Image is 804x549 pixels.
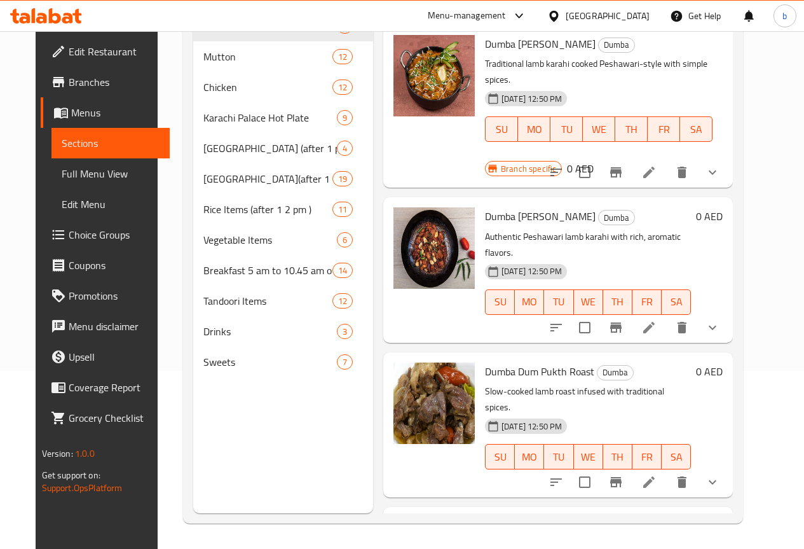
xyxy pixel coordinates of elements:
[520,448,539,466] span: MO
[641,475,657,490] a: Edit menu item
[203,263,332,278] span: Breakfast 5 am to 10.45 am only
[333,173,352,185] span: 19
[337,354,353,370] div: items
[496,93,567,105] span: [DATE] 12:50 PM
[491,120,513,139] span: SU
[680,116,712,142] button: SA
[337,326,352,338] span: 3
[571,159,598,186] span: Select to update
[333,81,352,94] span: 12
[332,293,353,309] div: items
[193,163,373,194] div: [GEOGRAPHIC_DATA](after 1 pm to 3 am)19
[601,467,631,497] button: Branch-specific-item
[485,34,596,53] span: Dumba [PERSON_NAME]
[555,120,578,139] span: TU
[574,444,603,469] button: WE
[69,319,160,334] span: Menu disclaimer
[667,467,697,497] button: delete
[69,74,160,90] span: Branches
[579,448,598,466] span: WE
[782,9,787,23] span: b
[601,157,631,188] button: Branch-specific-item
[42,480,123,496] a: Support.OpsPlatform
[603,289,632,315] button: TH
[75,445,95,462] span: 1.0.0
[62,166,160,181] span: Full Menu View
[696,363,723,380] h6: 0 AED
[193,6,373,382] nav: Menu sections
[333,295,352,307] span: 12
[333,51,352,63] span: 12
[428,8,506,24] div: Menu-management
[393,363,475,444] img: Dumba Dum Pukth Roast
[193,102,373,133] div: Karachi Palace Hot Plate9
[41,97,170,128] a: Menus
[41,67,170,97] a: Branches
[41,281,170,311] a: Promotions
[41,372,170,403] a: Coverage Report
[641,320,657,335] a: Edit menu item
[662,444,691,469] button: SA
[544,289,573,315] button: TU
[203,49,332,64] div: Mutton
[491,293,510,311] span: SU
[69,380,160,395] span: Coverage Report
[62,136,160,151] span: Sections
[615,116,648,142] button: TH
[51,189,170,219] a: Edit Menu
[69,227,160,242] span: Choice Groups
[337,142,352,155] span: 4
[42,467,100,483] span: Get support on:
[203,293,332,309] div: Tandoori Items
[571,314,598,341] span: Select to update
[69,44,160,59] span: Edit Restaurant
[69,288,160,303] span: Promotions
[598,38,635,53] div: Dumba
[203,110,337,125] span: Karachi Palace Hot Plate
[333,204,352,216] span: 11
[193,347,373,377] div: Sweets7
[496,163,561,175] span: Branch specific
[41,311,170,342] a: Menu disclaimer
[337,232,353,247] div: items
[337,234,352,246] span: 6
[193,316,373,347] div: Drinks3
[705,475,720,490] svg: Show Choices
[515,444,544,469] button: MO
[203,141,337,156] div: KARACHI PALACE MIX GRILL CORNER (after 1 pm to 3 am night)
[203,202,332,217] span: Rice Items (after 1 2 pm )
[632,444,662,469] button: FR
[203,324,337,339] span: Drinks
[648,116,680,142] button: FR
[667,157,697,188] button: delete
[332,202,353,217] div: items
[541,312,571,343] button: sort-choices
[203,171,332,186] div: Karachi BBQ Centre(after 1 pm to 3 am)
[333,265,352,277] span: 14
[193,255,373,286] div: Breakfast 5 am to 10.45 am only14
[632,289,662,315] button: FR
[697,312,728,343] button: show more
[598,210,635,225] div: Dumba
[574,289,603,315] button: WE
[62,197,160,212] span: Edit Menu
[697,157,728,188] button: show more
[337,356,352,368] span: 7
[71,105,160,120] span: Menus
[705,165,720,180] svg: Show Choices
[485,289,515,315] button: SU
[566,9,650,23] div: [GEOGRAPHIC_DATA]
[608,293,627,311] span: TH
[705,320,720,335] svg: Show Choices
[203,232,337,247] div: Vegetable Items
[520,293,539,311] span: MO
[667,293,686,311] span: SA
[337,112,352,124] span: 9
[601,312,631,343] button: Branch-specific-item
[653,120,675,139] span: FR
[69,410,160,426] span: Grocery Checklist
[597,365,633,380] span: Dumba
[597,365,634,380] div: Dumba
[332,49,353,64] div: items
